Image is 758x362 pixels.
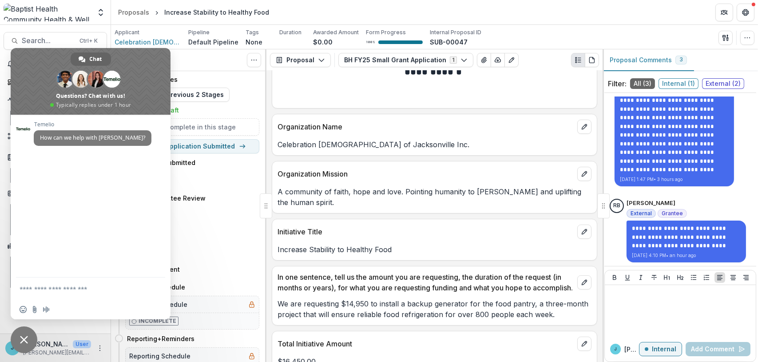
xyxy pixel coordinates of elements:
[127,334,194,343] h4: Reporting+Reminders
[247,53,261,67] button: Toggle View Cancelled Tasks
[313,37,333,47] p: $0.00
[504,53,519,67] button: Edit as form
[635,272,646,283] button: Italicize
[278,226,574,237] p: Initiative Title
[688,272,699,283] button: Bullet List
[632,252,741,259] p: [DATE] 4:10 PM • an hour ago
[139,317,176,325] p: Incomplete
[614,347,617,351] div: Jennifer
[675,272,686,283] button: Heading 2
[701,272,712,283] button: Ordered List
[246,37,262,47] p: None
[115,28,139,36] p: Applicant
[278,338,574,349] p: Total Initiative Amount
[430,28,481,36] p: Internal Proposal ID
[125,139,259,153] button: Move to Application Submitted
[577,337,591,351] button: edit
[662,210,683,217] span: Grantee
[278,139,591,150] p: Celebration [DEMOGRAPHIC_DATA] of Jacksonville Inc.
[715,4,733,21] button: Partners
[95,343,105,354] button: More
[23,349,91,357] p: [PERSON_NAME][EMAIL_ADDRESS][PERSON_NAME][DOMAIN_NAME]
[4,93,107,107] button: Open Activity
[639,342,682,356] button: Internal
[649,272,659,283] button: Strike
[613,203,620,209] div: Robert Bass
[609,272,620,283] button: Bold
[188,28,210,36] p: Pipeline
[125,88,230,102] button: Expand Previous 2 Stages
[4,32,107,50] button: Search...
[20,278,144,300] textarea: Compose your message...
[129,351,190,361] h5: Reporting Schedule
[20,306,27,313] span: Insert an emoji
[118,8,149,17] div: Proposals
[129,122,255,132] h5: No tasks to complete in this stage
[577,120,591,134] button: edit
[741,272,751,283] button: Align Right
[477,53,491,67] button: View Attached Files
[662,272,672,283] button: Heading 1
[728,272,738,283] button: Align Center
[4,75,107,89] a: Dashboard
[620,176,729,183] p: [DATE] 1:47 PM • 3 hours ago
[22,36,74,45] span: Search...
[366,28,406,36] p: Form Progress
[78,36,99,46] div: Ctrl + K
[4,129,107,143] button: Open Workflows
[366,39,375,45] p: 100 %
[4,57,107,71] button: Notifications28
[630,78,655,89] span: All ( 3 )
[571,53,585,67] button: Plaintext view
[577,275,591,290] button: edit
[577,167,591,181] button: edit
[11,326,37,353] a: Close chat
[115,6,153,19] a: Proposals
[702,78,744,89] span: External ( 2 )
[270,53,331,67] button: Proposal
[278,121,574,132] p: Organization Name
[313,28,359,36] p: Awarded Amount
[278,298,591,320] p: We are requesting $14,950 to install a backup generator for the food pantry, a three-month projec...
[624,345,639,354] p: [PERSON_NAME]
[652,346,676,353] p: Internal
[95,4,107,21] button: Open entity switcher
[278,244,591,255] p: Increase Stability to Healthy Food
[627,199,675,208] p: [PERSON_NAME]
[430,37,468,47] p: SUB-00047
[40,134,145,141] span: How can we help with [PERSON_NAME]?
[115,6,273,19] nav: breadcrumb
[73,340,91,348] p: User
[686,342,750,356] button: Add Comment
[659,78,698,89] span: Internal ( 1 )
[631,210,652,217] span: External
[279,28,302,36] p: Duration
[714,272,725,283] button: Align Left
[31,306,38,313] span: Send a file
[4,186,107,201] button: Open Contacts
[188,37,238,47] p: Default Pipeline
[90,52,102,66] span: Chat
[338,53,473,67] button: BH FY25 Small Grant Application1
[679,56,683,63] span: 3
[34,121,151,128] span: Temelio
[115,37,181,47] a: Celebration [DEMOGRAPHIC_DATA] of Jacksonville Inc.
[608,78,627,89] p: Filter:
[737,4,754,21] button: Get Help
[164,8,269,17] div: Increase Stability to Healthy Food
[278,272,574,293] p: In one sentence, tell us the amount you are requesting, the duration of the request (in months or...
[4,239,107,253] button: Open Data & Reporting
[622,272,633,283] button: Underline
[278,169,574,179] p: Organization Mission
[585,53,599,67] button: PDF view
[71,52,111,66] a: Chat
[43,306,50,313] span: Audio message
[603,49,694,71] button: Proposal Comments
[278,186,591,208] p: A community of faith, hope and love. Pointing humanity to [PERSON_NAME] and uplifting the human s...
[23,339,69,349] p: [PERSON_NAME]
[4,150,107,165] button: Open Documents
[246,28,259,36] p: Tags
[11,345,14,351] div: Jennifer
[4,4,91,21] img: Baptist Health Community Health & Well Being logo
